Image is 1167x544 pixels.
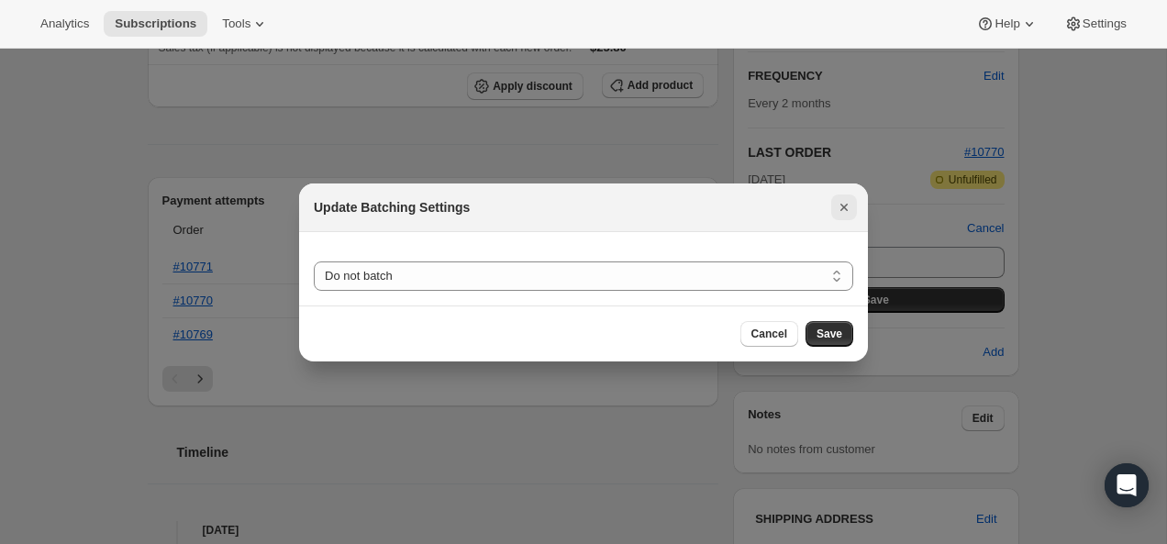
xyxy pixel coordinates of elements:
[965,11,1049,37] button: Help
[222,17,250,31] span: Tools
[740,321,798,347] button: Cancel
[104,11,207,37] button: Subscriptions
[831,194,857,220] button: Close
[995,17,1019,31] span: Help
[314,198,470,216] h2: Update Batching Settings
[1105,463,1149,507] div: Open Intercom Messenger
[115,17,196,31] span: Subscriptions
[751,327,787,341] span: Cancel
[29,11,100,37] button: Analytics
[40,17,89,31] span: Analytics
[817,327,842,341] span: Save
[1053,11,1138,37] button: Settings
[806,321,853,347] button: Save
[211,11,280,37] button: Tools
[1083,17,1127,31] span: Settings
